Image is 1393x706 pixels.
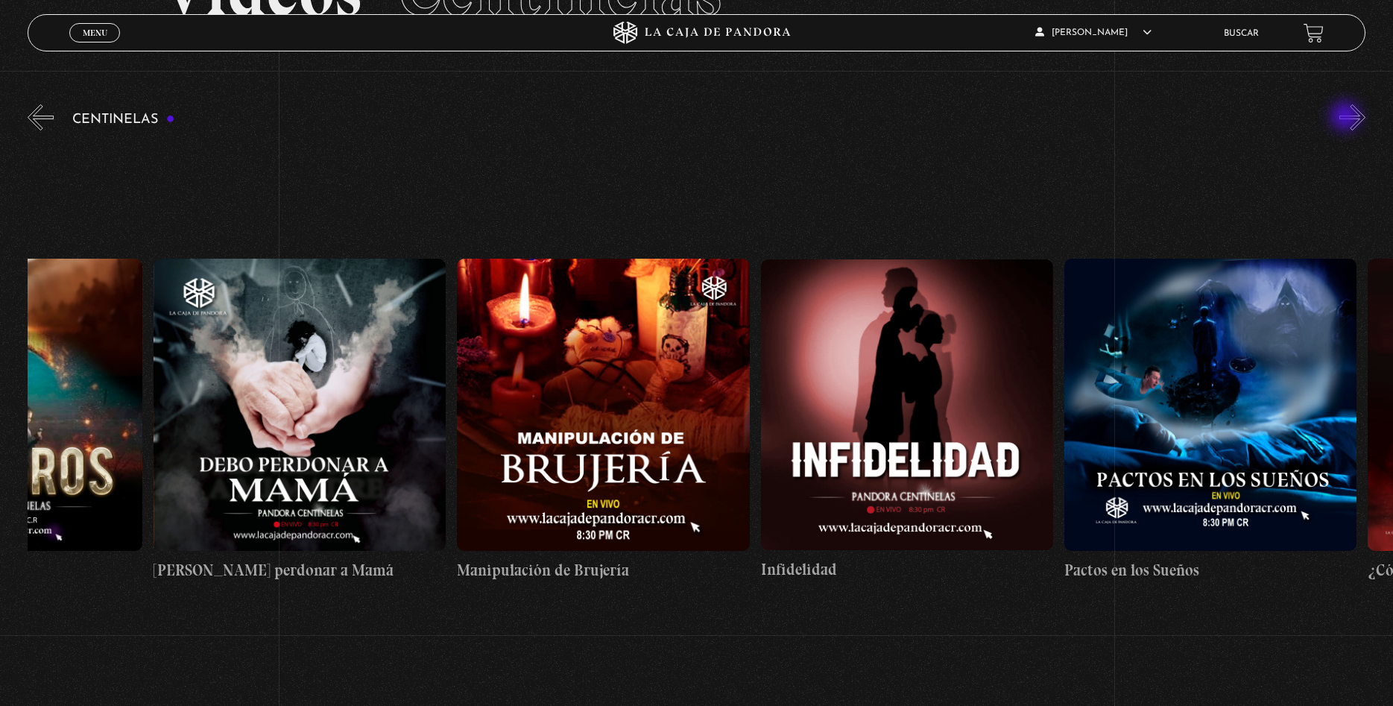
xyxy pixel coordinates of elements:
span: Cerrar [78,41,113,51]
a: [PERSON_NAME] perdonar a Mamá [154,142,446,699]
span: Menu [83,28,107,37]
a: Infidelidad [761,142,1053,699]
h4: Manipulación de Brujería [457,558,749,582]
h4: [PERSON_NAME] perdonar a Mamá [154,558,446,582]
span: [PERSON_NAME] [1035,28,1152,37]
a: Buscar [1224,29,1259,38]
a: View your shopping cart [1304,22,1324,42]
h4: Infidelidad [761,558,1053,581]
button: Next [1339,104,1365,130]
a: Pactos en los Sueños [1064,142,1356,699]
button: Previous [28,104,54,130]
h3: Centinelas [72,113,174,127]
a: Manipulación de Brujería [457,142,749,699]
h4: Pactos en los Sueños [1064,558,1356,582]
